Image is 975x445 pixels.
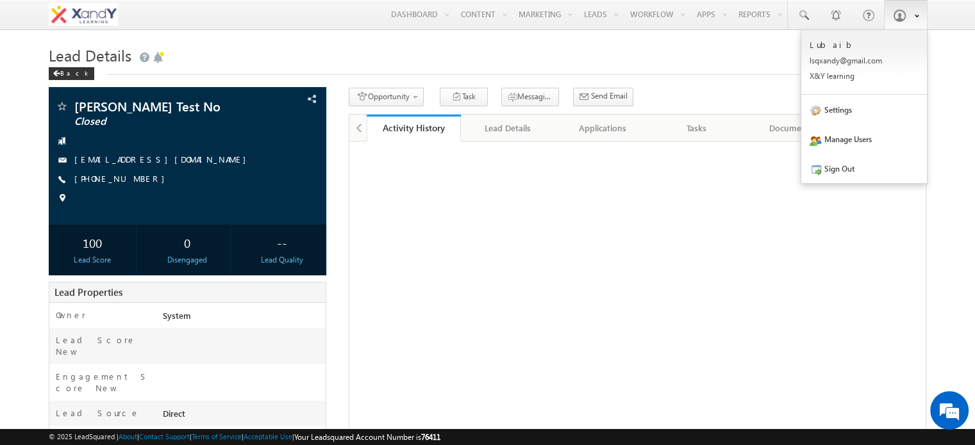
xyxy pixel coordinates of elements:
a: Lubaib lsqxandy@gmail.com X&Y learning [801,30,927,95]
div: Tasks [660,120,733,136]
span: Opportunity [368,92,410,101]
div: Lead Quality [242,254,322,266]
div: Lead Details [471,120,544,136]
a: Applications [556,115,650,142]
a: Contact Support [139,432,190,441]
span: Your Leadsquared Account Number is [294,432,440,442]
a: Manage Users [801,124,927,154]
a: About [119,432,137,441]
div: Disengaged [147,254,228,266]
span: [PERSON_NAME] Test No [74,100,246,113]
div: 100 [52,231,133,254]
a: Sign Out [801,154,927,183]
div: Documents [755,120,828,136]
div: Lead Score [52,254,133,266]
a: Tasks [650,115,744,142]
div: Activity History [376,122,451,134]
span: 76411 [421,432,440,442]
div: Direct [160,407,326,425]
p: lsqxa ndy@g mail. com [810,56,919,65]
a: Settings [801,95,927,124]
label: Lead Score New [56,334,149,357]
a: Lead Details [461,115,555,142]
span: Lead Properties [54,286,122,298]
a: Acceptable Use [244,432,292,441]
label: Engagement Score New [56,371,149,394]
p: X&Y learn ing [810,71,919,81]
button: Opportunity [349,88,424,106]
span: Closed [74,115,246,128]
button: Task [440,88,488,106]
span: Send Email [591,90,628,102]
div: -- [242,231,322,254]
p: Lubaib [810,39,919,50]
span: © 2025 LeadSquared | | | | | [49,431,440,443]
label: Owner [56,309,86,321]
div: System [160,309,326,327]
a: Activity History [367,115,461,142]
div: Applications [566,120,638,136]
a: Terms of Service [192,432,242,441]
button: Messaging - WhatsApp [501,88,559,106]
a: Documents [745,115,839,142]
button: Send Email [573,88,633,106]
span: Lead Details [49,45,131,65]
div: Back [49,67,94,80]
a: Back [49,67,101,77]
div: 0 [147,231,228,254]
span: [PHONE_NUMBER] [74,173,171,186]
img: Custom Logo [49,3,118,26]
a: [EMAIL_ADDRESS][DOMAIN_NAME] [74,154,253,165]
label: Lead Source [56,407,140,419]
